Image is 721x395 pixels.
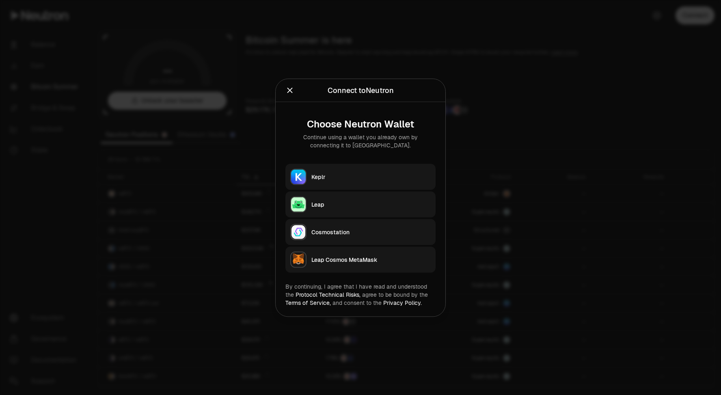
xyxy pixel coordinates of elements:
[285,299,331,306] a: Terms of Service,
[285,84,294,96] button: Close
[311,255,431,263] div: Leap Cosmos MetaMask
[285,191,436,217] button: LeapLeap
[291,169,306,184] img: Keplr
[311,173,431,181] div: Keplr
[285,219,436,245] button: CosmostationCosmostation
[383,299,422,306] a: Privacy Policy.
[285,164,436,190] button: KeplrKeplr
[296,291,360,298] a: Protocol Technical Risks,
[291,252,306,267] img: Leap Cosmos MetaMask
[328,84,394,96] div: Connect to Neutron
[291,224,306,239] img: Cosmostation
[292,118,429,130] div: Choose Neutron Wallet
[285,246,436,272] button: Leap Cosmos MetaMaskLeap Cosmos MetaMask
[285,282,436,307] div: By continuing, I agree that I have read and understood the agree to be bound by the and consent t...
[292,133,429,149] div: Continue using a wallet you already own by connecting it to [GEOGRAPHIC_DATA].
[311,200,431,208] div: Leap
[291,197,306,212] img: Leap
[311,228,431,236] div: Cosmostation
